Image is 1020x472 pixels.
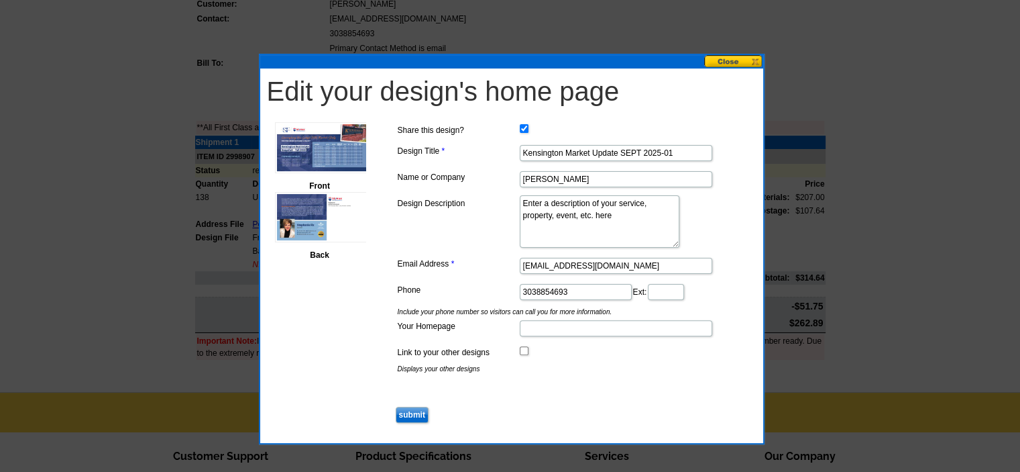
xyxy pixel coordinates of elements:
[398,346,518,359] label: Link to your other designs
[752,160,1020,472] iframe: LiveChat chat widget
[398,197,518,209] label: Design Description
[398,320,518,332] label: Your Homepage
[275,122,369,173] img: small-thumb.jpg
[394,307,751,317] span: Include your phone number so visitors can call you for more information.
[394,364,751,374] span: Displays your other designs
[309,181,330,191] span: Front
[398,171,518,183] label: Name or Company
[398,124,518,136] label: Share this design?
[394,281,751,301] dd: Ext:
[691,175,701,185] img: npw-badge-icon-locked.svg
[398,284,518,296] label: Phone
[520,195,679,248] textarea: Enter a description of your service, property, event, etc. here
[310,250,329,260] span: Back
[275,192,369,243] img: small-thumb.jpg
[267,75,756,107] h1: Edit your design's home page
[398,145,518,157] label: Design Title
[396,407,429,423] input: submit
[398,258,518,270] label: Email Address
